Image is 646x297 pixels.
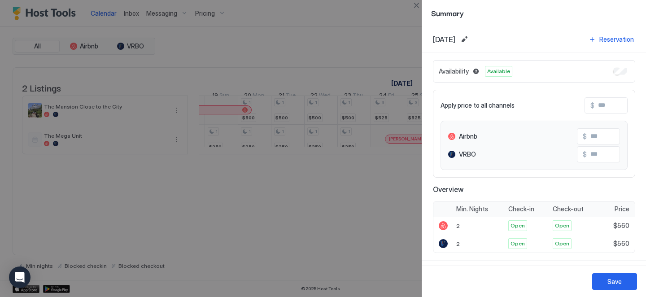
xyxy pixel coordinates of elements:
span: Price [615,205,629,213]
span: 2 [456,223,460,229]
span: Check-in [508,205,534,213]
span: Check-out [553,205,584,213]
div: Reservation [599,35,634,44]
span: $ [583,150,587,158]
span: Open [555,240,569,248]
span: $ [583,132,587,140]
div: Save [607,277,622,286]
span: $560 [613,222,629,230]
div: Open Intercom Messenger [9,266,31,288]
span: Overview [433,185,635,194]
button: Save [592,273,637,290]
span: Available [487,67,510,75]
span: Availability [439,67,469,75]
span: Apply price to all channels [441,101,515,109]
span: VRBO [459,150,476,158]
span: [DATE] [433,35,455,44]
span: Open [511,222,525,230]
span: 2 [456,240,460,247]
button: Reservation [587,33,635,45]
span: Summary [431,7,637,18]
span: Min. Nights [456,205,488,213]
span: Airbnb [459,132,477,140]
span: Open [511,240,525,248]
button: Blocked dates override all pricing rules and remain unavailable until manually unblocked [471,66,481,77]
button: Edit date range [459,34,470,45]
span: $ [590,101,594,109]
span: Open [555,222,569,230]
span: $560 [613,240,629,248]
